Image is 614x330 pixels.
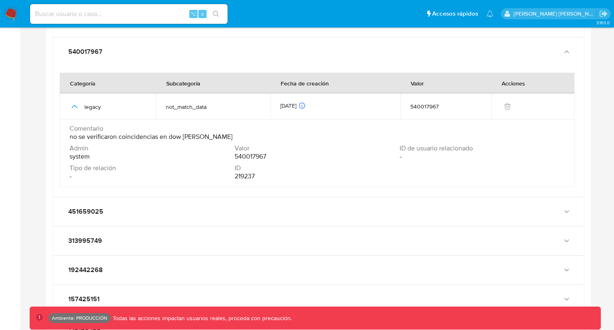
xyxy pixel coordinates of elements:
button: 451659025 [53,197,584,226]
div: 540017967 [53,66,584,197]
button: 313995749 [53,226,584,255]
span: Accesos rápidos [432,9,478,18]
span: 157425151 [68,295,100,303]
button: 192442268 [53,256,584,284]
button: search-icon [207,8,224,20]
span: 192442268 [68,266,103,274]
span: 313995749 [68,237,102,245]
span: s [201,10,204,18]
button: 540017967 [53,37,584,66]
span: 540017967 [68,48,102,56]
a: Notificaciones [486,10,493,17]
p: Todas las acciones impactan usuarios reales, proceda con precaución. [111,314,292,322]
p: rodrigo.moyano@mercadolibre.com [514,10,597,18]
span: ⌥ [190,10,196,18]
p: Ambiente: PRODUCCIÓN [52,316,107,320]
a: Salir [599,9,608,18]
span: 451659025 [68,208,103,216]
button: 157425151 [53,285,584,314]
input: Buscar usuario o caso... [30,9,228,19]
span: 3.160.0 [596,19,610,26]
